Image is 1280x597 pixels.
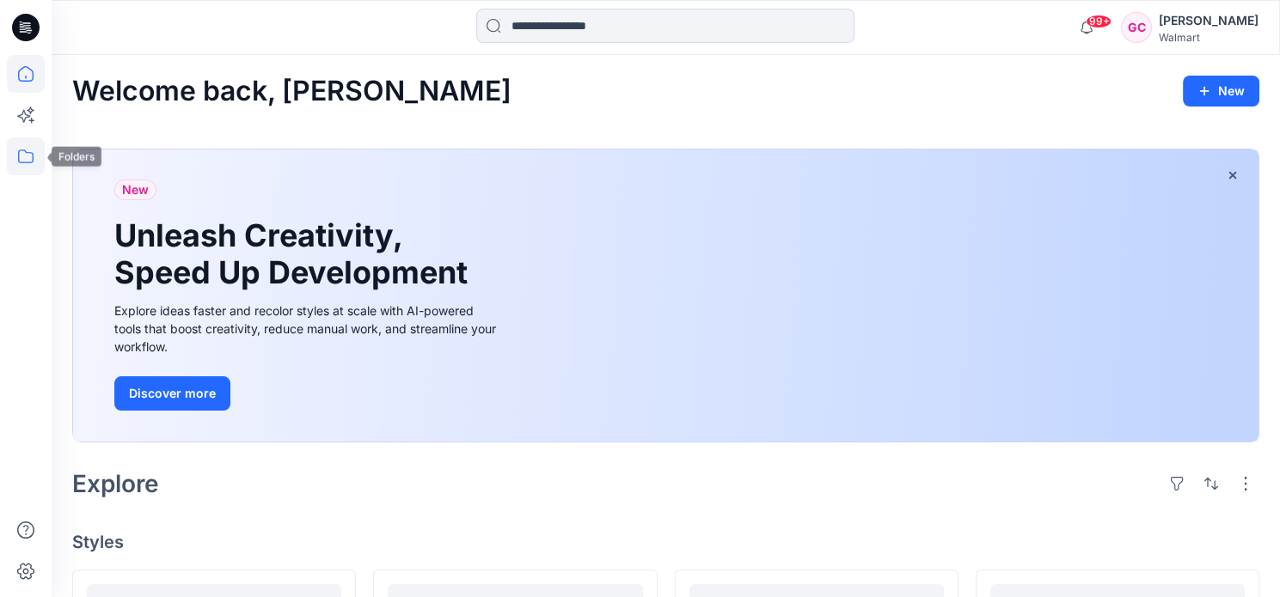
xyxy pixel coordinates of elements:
button: Discover more [114,376,230,411]
h1: Unleash Creativity, Speed Up Development [114,217,475,291]
div: [PERSON_NAME] [1159,10,1259,31]
h2: Explore [72,470,159,497]
a: Discover more [114,376,501,411]
h4: Styles [72,532,1259,552]
span: New [122,180,149,200]
span: 99+ [1086,15,1112,28]
button: New [1183,76,1259,107]
h2: Welcome back, [PERSON_NAME] [72,76,511,107]
div: Walmart [1159,31,1259,44]
div: GC [1121,12,1152,43]
div: Explore ideas faster and recolor styles at scale with AI-powered tools that boost creativity, red... [114,302,501,356]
